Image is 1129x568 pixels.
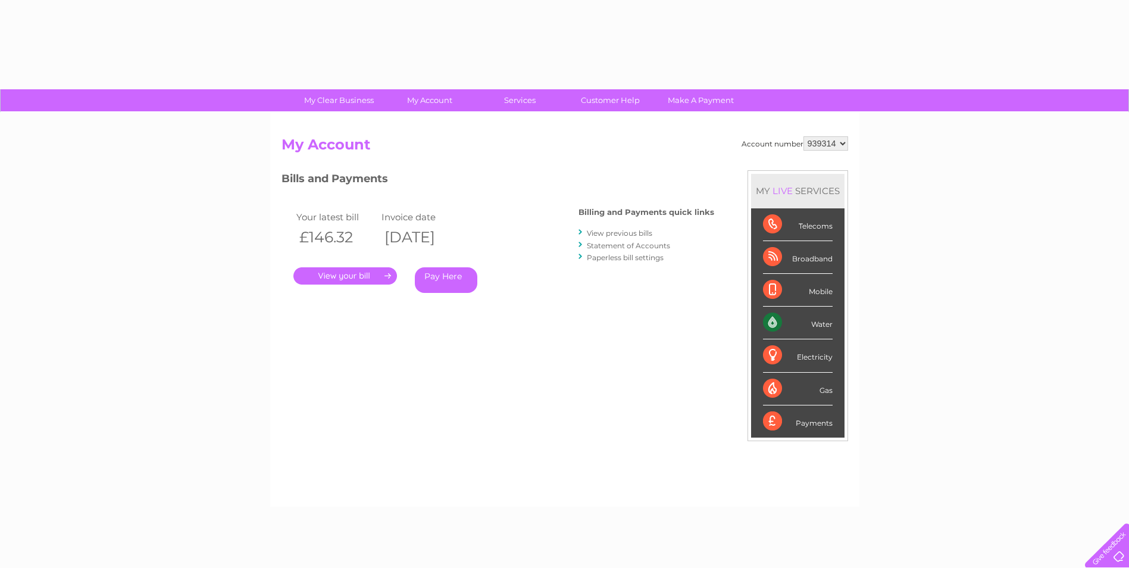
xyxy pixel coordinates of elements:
[561,89,659,111] a: Customer Help
[763,307,833,339] div: Water
[587,253,664,262] a: Paperless bill settings
[293,267,397,285] a: .
[293,225,379,249] th: £146.32
[742,136,848,151] div: Account number
[587,241,670,250] a: Statement of Accounts
[380,89,479,111] a: My Account
[763,241,833,274] div: Broadband
[293,209,379,225] td: Your latest bill
[578,208,714,217] h4: Billing and Payments quick links
[763,274,833,307] div: Mobile
[652,89,750,111] a: Make A Payment
[763,208,833,241] div: Telecoms
[763,405,833,438] div: Payments
[290,89,388,111] a: My Clear Business
[282,170,714,191] h3: Bills and Payments
[471,89,569,111] a: Services
[587,229,652,238] a: View previous bills
[379,225,464,249] th: [DATE]
[379,209,464,225] td: Invoice date
[282,136,848,159] h2: My Account
[751,174,845,208] div: MY SERVICES
[763,373,833,405] div: Gas
[415,267,477,293] a: Pay Here
[770,185,795,196] div: LIVE
[763,339,833,372] div: Electricity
